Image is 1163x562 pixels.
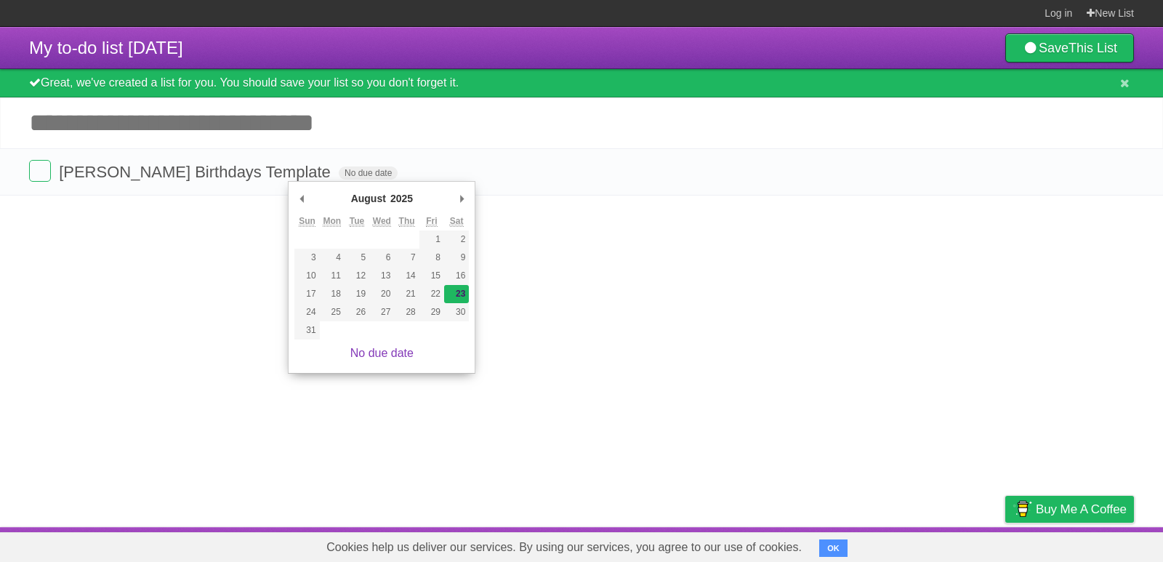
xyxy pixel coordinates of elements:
[419,249,444,267] button: 8
[860,531,919,558] a: Developers
[312,533,816,562] span: Cookies help us deliver our services. By using our services, you agree to our use of cookies.
[294,267,319,285] button: 10
[1042,531,1134,558] a: Suggest a feature
[369,303,394,321] button: 27
[394,303,419,321] button: 28
[444,230,469,249] button: 2
[294,249,319,267] button: 3
[350,216,364,227] abbr: Tuesday
[394,249,419,267] button: 7
[320,303,345,321] button: 25
[1005,33,1134,63] a: SaveThis List
[369,249,394,267] button: 6
[419,267,444,285] button: 15
[323,216,341,227] abbr: Monday
[419,303,444,321] button: 29
[339,166,398,180] span: No due date
[419,285,444,303] button: 22
[29,38,183,57] span: My to-do list [DATE]
[394,267,419,285] button: 14
[444,303,469,321] button: 30
[394,285,419,303] button: 21
[388,188,415,209] div: 2025
[294,303,319,321] button: 24
[369,267,394,285] button: 13
[812,531,842,558] a: About
[1036,497,1127,522] span: Buy me a coffee
[1005,496,1134,523] a: Buy me a coffee
[444,267,469,285] button: 16
[349,188,388,209] div: August
[373,216,391,227] abbr: Wednesday
[419,230,444,249] button: 1
[345,285,369,303] button: 19
[454,188,469,209] button: Next Month
[399,216,415,227] abbr: Thursday
[1069,41,1117,55] b: This List
[294,285,319,303] button: 17
[819,539,848,557] button: OK
[299,216,315,227] abbr: Sunday
[345,249,369,267] button: 5
[320,285,345,303] button: 18
[345,267,369,285] button: 12
[426,216,437,227] abbr: Friday
[444,285,469,303] button: 23
[369,285,394,303] button: 20
[350,347,414,359] a: No due date
[294,188,309,209] button: Previous Month
[1013,497,1032,521] img: Buy me a coffee
[450,216,464,227] abbr: Saturday
[294,321,319,340] button: 31
[444,249,469,267] button: 9
[320,249,345,267] button: 4
[345,303,369,321] button: 26
[986,531,1024,558] a: Privacy
[937,531,969,558] a: Terms
[29,160,51,182] label: Done
[59,163,334,181] span: [PERSON_NAME] Birthdays Template
[320,267,345,285] button: 11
